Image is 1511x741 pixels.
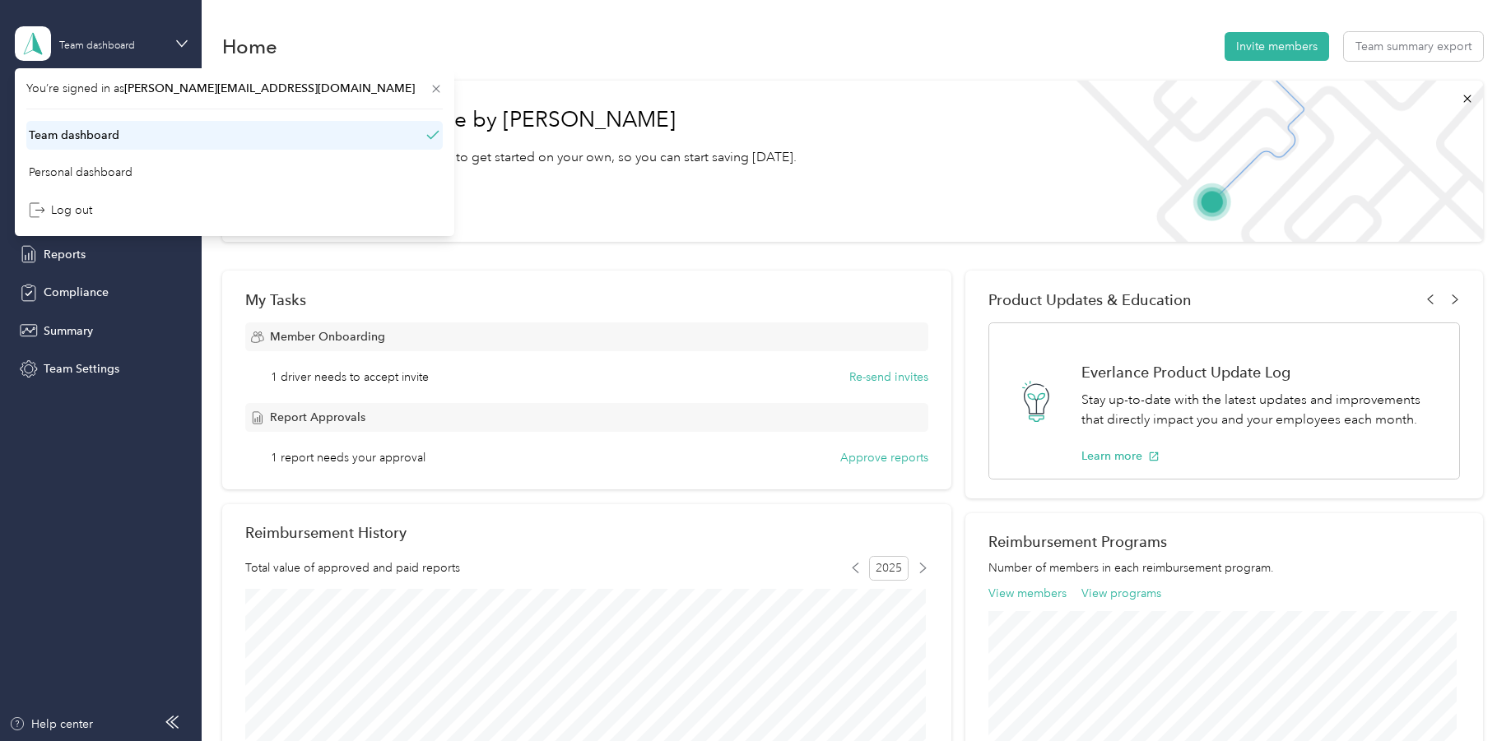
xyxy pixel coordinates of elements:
[1081,364,1441,381] h1: Everlance Product Update Log
[59,41,135,51] div: Team dashboard
[245,291,928,308] div: My Tasks
[271,449,425,466] span: 1 report needs your approval
[1081,447,1160,465] button: Learn more
[988,585,1067,602] button: View members
[1081,585,1161,602] button: View programs
[29,127,119,144] div: Team dashboard
[1344,32,1483,61] button: Team summary export
[9,716,93,733] button: Help center
[222,38,277,55] h1: Home
[1419,649,1511,741] iframe: Everlance-gr Chat Button Frame
[29,201,92,219] div: Log out
[44,322,93,340] span: Summary
[44,284,109,301] span: Compliance
[245,524,407,541] h2: Reimbursement History
[124,81,415,95] span: [PERSON_NAME][EMAIL_ADDRESS][DOMAIN_NAME]
[1225,32,1329,61] button: Invite members
[270,328,385,345] span: Member Onboarding
[44,246,86,263] span: Reports
[1060,81,1482,242] img: Welcome to everlance
[869,556,909,581] span: 2025
[44,360,119,377] span: Team Settings
[988,559,1459,577] p: Number of members in each reimbursement program.
[1081,390,1441,430] p: Stay up-to-date with the latest updates and improvements that directly impact you and your employ...
[245,559,460,577] span: Total value of approved and paid reports
[245,147,797,168] p: Read our step-by-[PERSON_NAME] to get started on your own, so you can start saving [DATE].
[26,80,443,97] span: You’re signed in as
[988,291,1192,308] span: Product Updates & Education
[245,107,797,133] h1: Welcome to Everlance by [PERSON_NAME]
[840,449,928,466] button: Approve reports
[849,368,928,386] button: Re-send invites
[29,164,133,181] div: Personal dashboard
[988,533,1459,550] h2: Reimbursement Programs
[271,368,429,386] span: 1 driver needs to accept invite
[270,409,365,426] span: Report Approvals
